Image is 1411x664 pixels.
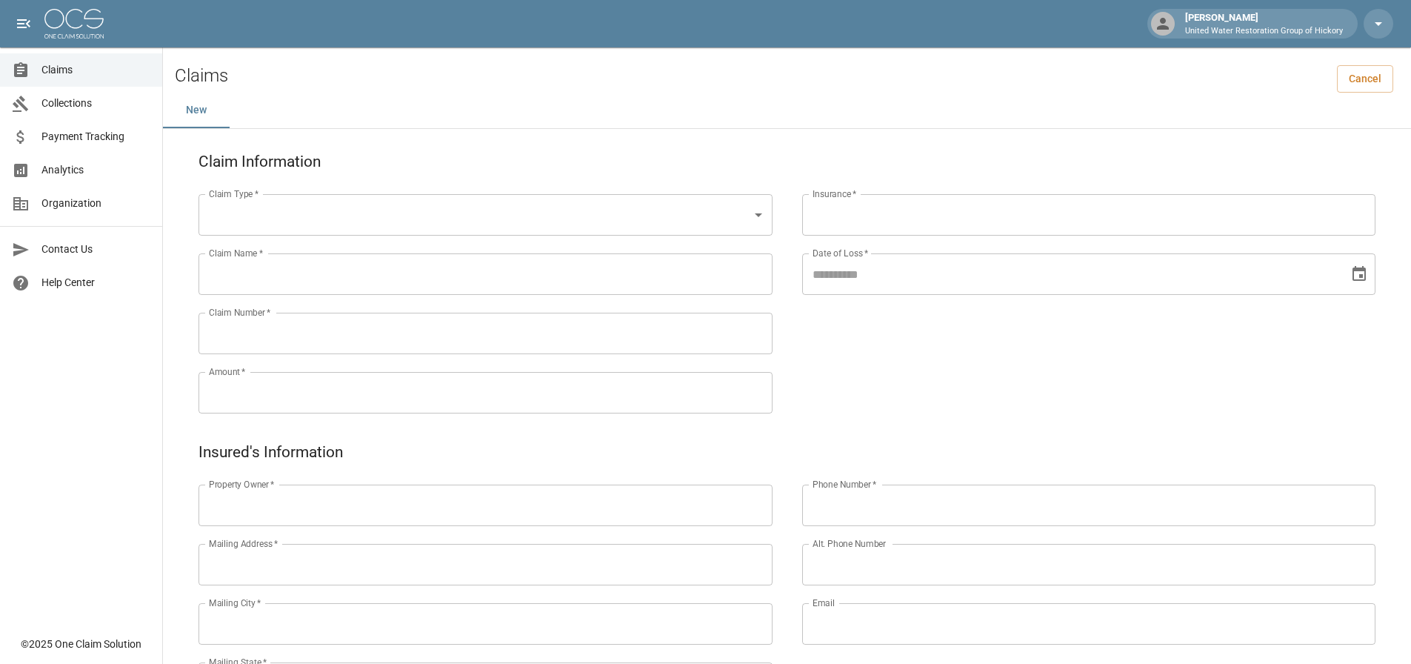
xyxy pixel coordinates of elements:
div: © 2025 One Claim Solution [21,637,141,651]
label: Mailing Address [209,537,278,550]
div: dynamic tabs [163,93,1411,128]
span: Help Center [41,275,150,290]
label: Claim Name [209,247,263,259]
label: Date of Loss [813,247,868,259]
span: Contact Us [41,242,150,257]
label: Mailing City [209,597,261,609]
span: Organization [41,196,150,211]
label: Property Owner [209,478,275,491]
label: Insurance [813,187,856,200]
label: Alt. Phone Number [813,537,886,550]
span: Claims [41,62,150,78]
span: Analytics [41,162,150,178]
label: Email [813,597,835,609]
img: ocs-logo-white-transparent.png [44,9,104,39]
span: Collections [41,96,150,111]
span: Payment Tracking [41,129,150,145]
label: Phone Number [813,478,876,491]
button: Choose date [1344,259,1374,289]
a: Cancel [1337,65,1393,93]
div: [PERSON_NAME] [1179,10,1349,37]
label: Claim Type [209,187,258,200]
button: open drawer [9,9,39,39]
h2: Claims [175,65,228,87]
button: New [163,93,230,128]
p: United Water Restoration Group of Hickory [1185,25,1343,38]
label: Amount [209,365,246,378]
label: Claim Number [209,306,270,319]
